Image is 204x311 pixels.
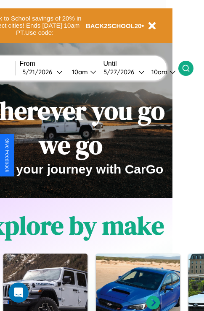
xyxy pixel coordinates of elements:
div: 10am [68,68,90,76]
b: BACK2SCHOOL20 [86,22,142,29]
div: Open Intercom Messenger [8,282,29,303]
div: 10am [147,68,170,76]
div: Give Feedback [4,138,10,172]
button: 5/21/2026 [20,67,65,76]
button: 10am [145,67,178,76]
label: Until [103,60,178,67]
div: 5 / 21 / 2026 [22,68,56,76]
button: 10am [65,67,99,76]
label: From [20,60,99,67]
div: 5 / 27 / 2026 [103,68,138,76]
